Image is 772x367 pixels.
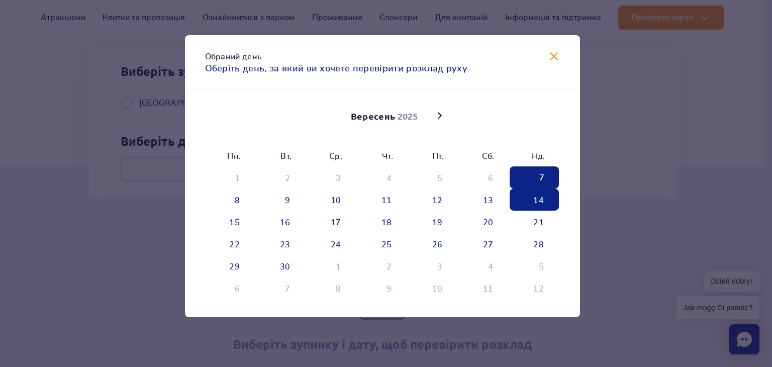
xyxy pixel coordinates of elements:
[307,189,356,211] span: Вересень 10, 2025
[459,211,508,233] span: Вересень 20, 2025
[351,111,396,123] span: Вересень
[256,233,306,255] span: Вересень 23, 2025
[255,151,306,162] span: Вт.
[357,166,407,189] span: Вересень 4, 2025
[307,166,356,189] span: Вересень 3, 2025
[256,166,306,189] span: Вересень 2, 2025
[307,233,356,255] span: Вересень 24, 2025
[408,166,457,189] span: Вересень 5, 2025
[510,233,559,255] span: Вересень 28, 2025
[206,233,255,255] span: Вересень 22, 2025
[459,277,508,299] span: Жовтень 11, 2025
[256,255,306,277] span: Вересень 30, 2025
[357,211,407,233] span: Вересень 18, 2025
[206,255,255,277] span: Вересень 29, 2025
[206,211,255,233] span: Вересень 15, 2025
[357,233,407,255] span: Вересень 25, 2025
[408,189,457,211] span: Вересень 12, 2025
[408,211,457,233] span: Вересень 19, 2025
[459,255,508,277] span: Жовтень 4, 2025
[459,189,508,211] span: Вересень 13, 2025
[306,151,357,162] span: Ср.
[408,277,457,299] span: Жовтень 10, 2025
[206,166,255,189] span: Вересень 1, 2025
[408,233,457,255] span: Вересень 26, 2025
[307,211,356,233] span: Вересень 17, 2025
[206,189,255,211] span: Вересень 8, 2025
[510,189,559,211] span: Вересень 14, 2025
[256,277,306,299] span: Жовтень 7, 2025
[256,211,306,233] span: Вересень 16, 2025
[459,166,508,189] span: Вересень 6, 2025
[510,277,559,299] span: Жовтень 12, 2025
[256,189,306,211] span: Вересень 9, 2025
[205,53,262,61] span: Обраний день
[357,189,407,211] span: Вересень 11, 2025
[510,211,559,233] span: Вересень 21, 2025
[408,255,457,277] span: Жовтень 3, 2025
[307,255,356,277] span: Жовтень 1, 2025
[205,151,256,162] span: Пн.
[510,255,559,277] span: Жовтень 5, 2025
[357,277,407,299] span: Жовтень 9, 2025
[459,233,508,255] span: Вересень 27, 2025
[307,277,356,299] span: Жовтень 8, 2025
[206,277,255,299] span: Жовтень 6, 2025
[509,151,560,162] span: Нд.
[510,166,559,189] span: Вересень 7, 2025
[357,151,408,162] span: Чт.
[205,62,468,76] span: Оберіть день, за який ви хочете перевірити розклад руху
[408,151,458,162] span: Пт.
[357,255,407,277] span: Жовтень 2, 2025
[458,151,509,162] span: Сб.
